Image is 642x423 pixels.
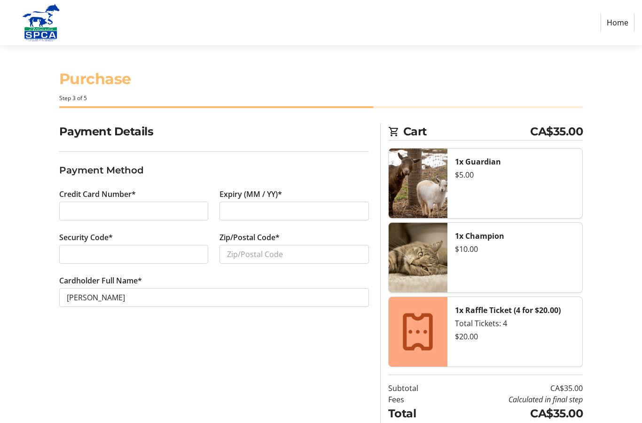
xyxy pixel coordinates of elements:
strong: 1x Raffle Ticket (4 for $20.00) [455,305,561,315]
label: Credit Card Number* [59,188,136,200]
td: Subtotal [388,383,444,394]
label: Security Code* [59,232,113,243]
div: $5.00 [455,169,575,180]
td: CA$35.00 [444,405,583,422]
img: Champion [389,223,447,292]
label: Expiry (MM / YY)* [219,188,282,200]
label: Cardholder Full Name* [59,275,142,286]
strong: 1x Guardian [455,157,501,167]
span: CA$35.00 [530,123,583,140]
iframe: Secure CVC input frame [67,249,201,260]
input: Zip/Postal Code [219,245,369,264]
h2: Payment Details [59,123,369,140]
iframe: Secure card number input frame [67,205,201,217]
td: Total [388,405,444,422]
div: Step 3 of 5 [59,94,583,102]
td: Fees [388,394,444,405]
label: Zip/Postal Code* [219,232,280,243]
div: $10.00 [455,243,575,255]
span: Cart [403,123,530,140]
img: Alberta SPCA's Logo [8,4,74,41]
div: Total Tickets: 4 [455,318,575,329]
a: Home [601,14,634,31]
strong: 1x Champion [455,231,504,241]
input: Card Holder Name [59,288,369,307]
td: CA$35.00 [444,383,583,394]
h3: Payment Method [59,163,369,177]
iframe: Secure expiration date input frame [227,205,361,217]
div: $20.00 [455,331,575,342]
td: Calculated in final step [444,394,583,405]
h1: Purchase [59,68,583,90]
img: Guardian [389,149,447,218]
